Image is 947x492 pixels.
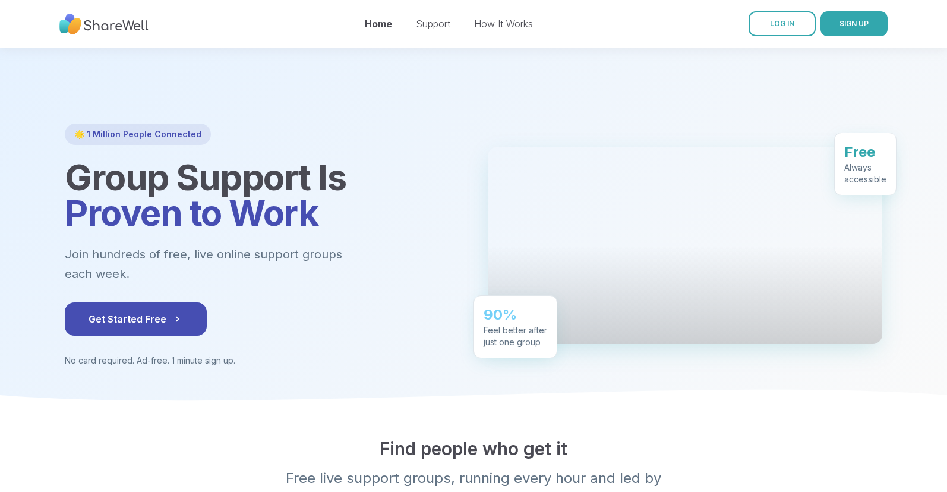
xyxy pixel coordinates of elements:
span: SIGN UP [839,19,869,28]
img: ShareWell Nav Logo [59,8,149,40]
a: How It Works [474,18,533,30]
div: 🌟 1 Million People Connected [65,124,211,145]
button: SIGN UP [820,11,888,36]
div: Free [844,143,886,162]
div: Always accessible [844,162,886,185]
span: LOG IN [770,19,794,28]
div: Feel better after just one group [484,324,547,348]
span: Get Started Free [89,312,183,326]
span: Proven to Work [65,191,318,234]
h1: Group Support Is [65,159,459,231]
h2: Find people who get it [65,438,882,459]
a: Home [365,18,392,30]
button: Get Started Free [65,302,207,336]
div: 90% [484,305,547,324]
p: Join hundreds of free, live online support groups each week. [65,245,407,283]
a: Support [416,18,450,30]
p: No card required. Ad-free. 1 minute sign up. [65,355,459,367]
a: LOG IN [749,11,816,36]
